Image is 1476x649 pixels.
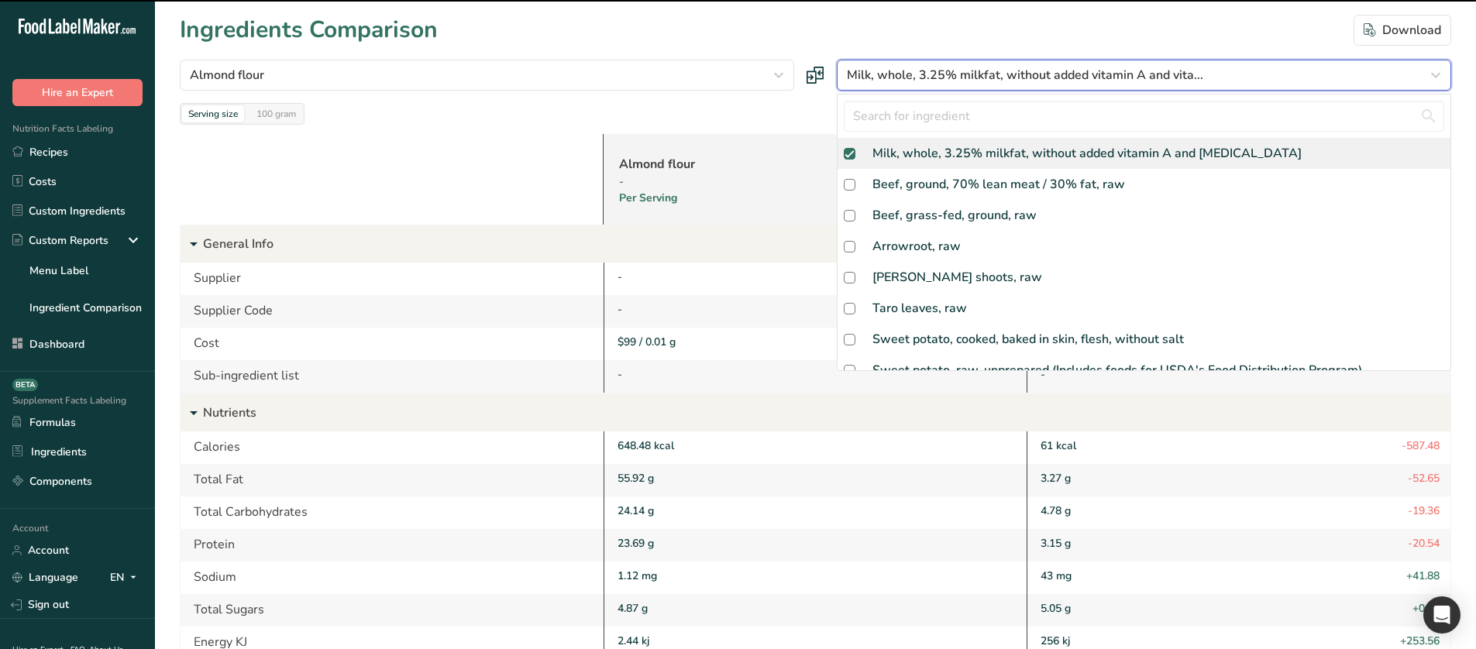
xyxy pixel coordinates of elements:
[182,105,244,122] div: Serving size
[618,301,1017,318] div: -
[619,173,971,190] div: -
[110,568,143,587] div: EN
[872,237,961,256] div: Arrowroot, raw
[618,269,1017,285] div: -
[1041,367,1045,382] span: -
[1027,464,1450,496] div: 3.27 g
[1027,529,1450,561] div: 3.15 g
[181,225,1450,263] div: General Info
[604,496,1027,529] div: 24.14 g
[181,496,604,529] div: Total Carbohydrates
[604,561,1027,594] div: 1.12 mg
[1406,568,1440,586] span: +41.88
[1027,561,1450,594] div: 43 mg
[618,367,622,382] span: -
[181,263,604,295] div: Supplier
[181,295,604,328] div: Supplier Code
[619,190,971,206] div: Per Serving
[181,529,604,561] div: Protein
[872,330,1184,349] div: Sweet potato, cooked, baked in skin, flesh, without salt
[1408,503,1440,521] span: -19.36
[12,79,143,106] button: Hire an Expert
[618,334,1017,350] div: $99 / 0.01 g
[12,379,38,391] div: BETA
[181,360,604,393] div: Sub-ingredient list
[604,529,1027,561] div: 23.69 g
[12,564,78,591] a: Language
[1027,431,1450,464] div: 61 kcal
[847,66,1203,84] span: Milk, whole, 3.25% milkfat, without added vitamin A and vita...
[844,101,1444,132] input: Search for ingredient
[1027,594,1450,627] div: 5.05 g
[1412,600,1440,619] span: +0.18
[619,155,971,173] a: Almond flour
[190,66,264,84] span: Almond flour
[1408,470,1440,489] span: -52.65
[181,561,604,594] div: Sodium
[837,60,1451,91] button: Milk, whole, 3.25% milkfat, without added vitamin A and vita...
[872,144,1302,163] div: Milk, whole, 3.25% milkfat, without added vitamin A and [MEDICAL_DATA]
[1402,438,1440,456] span: -587.48
[1423,596,1461,634] div: Open Intercom Messenger
[872,206,1037,225] div: Beef, grass-fed, ground, raw
[181,464,604,496] div: Total Fat
[203,225,1450,263] p: General Info
[1364,21,1441,39] div: Download
[180,12,438,47] h1: Ingredients Comparison
[872,268,1042,287] div: [PERSON_NAME] shoots, raw
[12,232,108,249] div: Custom Reports
[1027,496,1450,529] div: 4.78 g
[181,394,1450,431] div: Nutrients
[872,175,1125,194] div: Beef, ground, 70% lean meat / 30% fat, raw
[604,594,1027,627] div: 4.87 g
[181,431,604,464] div: Calories
[181,328,604,360] div: Cost
[604,431,1027,464] div: 648.48 kcal
[250,105,302,122] div: 100 gram
[1354,15,1451,46] button: Download
[872,299,967,318] div: Taro leaves, raw
[872,361,1362,379] div: Sweet potato, raw, unprepared (Includes foods for USDA's Food Distribution Program)
[181,594,604,627] div: Total Sugars
[203,394,1450,431] p: Nutrients
[604,464,1027,496] div: 55.92 g
[1408,535,1440,554] span: -20.54
[180,60,794,91] button: Almond flour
